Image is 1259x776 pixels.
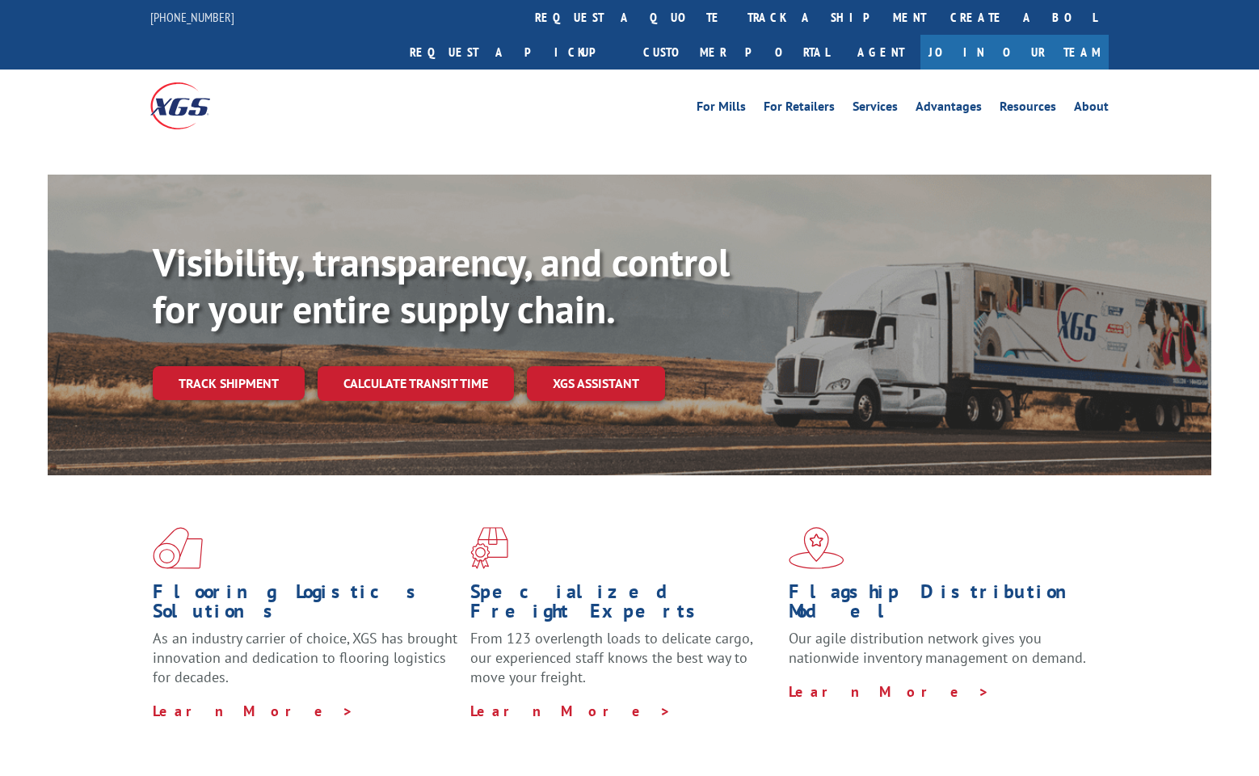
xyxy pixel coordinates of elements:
[470,629,776,701] p: From 123 overlength loads to delicate cargo, our experienced staff knows the best way to move you...
[153,629,457,686] span: As an industry carrier of choice, XGS has brought innovation and dedication to flooring logistics...
[150,9,234,25] a: [PHONE_NUMBER]
[853,100,898,118] a: Services
[789,582,1094,629] h1: Flagship Distribution Model
[920,35,1109,70] a: Join Our Team
[841,35,920,70] a: Agent
[153,582,458,629] h1: Flooring Logistics Solutions
[789,527,844,569] img: xgs-icon-flagship-distribution-model-red
[789,682,990,701] a: Learn More >
[153,702,354,720] a: Learn More >
[153,237,730,334] b: Visibility, transparency, and control for your entire supply chain.
[631,35,841,70] a: Customer Portal
[153,527,203,569] img: xgs-icon-total-supply-chain-intelligence-red
[916,100,982,118] a: Advantages
[470,582,776,629] h1: Specialized Freight Experts
[318,366,514,401] a: Calculate transit time
[764,100,835,118] a: For Retailers
[1074,100,1109,118] a: About
[153,366,305,400] a: Track shipment
[470,527,508,569] img: xgs-icon-focused-on-flooring-red
[527,366,665,401] a: XGS ASSISTANT
[789,629,1086,667] span: Our agile distribution network gives you nationwide inventory management on demand.
[697,100,746,118] a: For Mills
[470,702,672,720] a: Learn More >
[398,35,631,70] a: Request a pickup
[1000,100,1056,118] a: Resources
